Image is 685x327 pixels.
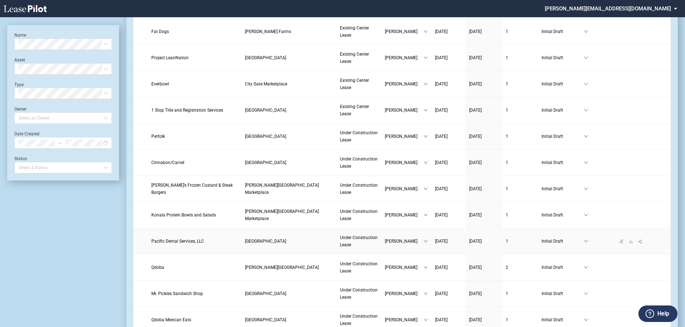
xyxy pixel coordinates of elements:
[435,159,462,166] a: [DATE]
[340,129,378,144] a: Under Construction Lease
[151,107,238,114] a: 1 Stop Title and Registration Services
[245,238,333,245] a: [GEOGRAPHIC_DATA]
[424,213,428,217] span: down
[506,133,534,140] a: 1
[340,260,378,275] a: Under Construction Lease
[385,211,424,219] span: [PERSON_NAME]
[469,264,499,271] a: [DATE]
[424,187,428,191] span: down
[435,29,448,34] span: [DATE]
[340,52,369,64] span: Existing Center Lease
[638,239,643,244] span: share-alt
[245,208,333,222] a: [PERSON_NAME][GEOGRAPHIC_DATA] Marketplace
[385,264,424,271] span: [PERSON_NAME]
[151,316,238,323] a: Qdoba Mexican Eats
[340,234,378,248] a: Under Construction Lease
[245,265,319,270] span: Morrison Ranch
[542,28,584,35] span: Initial Draft
[506,185,534,192] a: 1
[151,54,238,61] a: Project LeanNation
[151,265,164,270] span: Qdoba
[385,107,424,114] span: [PERSON_NAME]
[151,29,169,34] span: Fat Dogs
[151,264,238,271] a: Qdoba
[340,261,378,274] span: Under Construction Lease
[469,133,499,140] a: [DATE]
[469,81,482,87] span: [DATE]
[506,212,508,218] span: 1
[340,313,378,327] a: Under Construction Lease
[469,265,482,270] span: [DATE]
[14,57,25,62] label: Asset
[340,77,378,91] a: Existing Center Lease
[385,80,424,88] span: [PERSON_NAME]
[245,209,319,221] span: Kiley Ranch Marketplace
[469,134,482,139] span: [DATE]
[584,160,588,165] span: down
[340,209,378,221] span: Under Construction Lease
[14,82,24,87] label: Type
[340,130,378,143] span: Under Construction Lease
[469,29,482,34] span: [DATE]
[385,159,424,166] span: [PERSON_NAME]
[340,24,378,39] a: Existing Center Lease
[151,317,191,322] span: Qdoba Mexican Eats
[340,235,378,247] span: Under Construction Lease
[435,134,448,139] span: [DATE]
[469,211,499,219] a: [DATE]
[506,264,534,271] a: 2
[340,78,369,90] span: Existing Center Lease
[424,29,428,34] span: down
[506,134,508,139] span: 1
[506,28,534,35] a: 1
[435,160,448,165] span: [DATE]
[584,239,588,243] span: down
[584,134,588,139] span: down
[584,29,588,34] span: down
[619,239,624,243] span: edit
[151,290,238,297] a: Mr. Pickles Sandwich Shop
[14,33,26,38] label: Name
[469,160,482,165] span: [DATE]
[542,54,584,61] span: Initial Draft
[435,290,462,297] a: [DATE]
[506,108,508,113] span: 1
[629,239,633,243] span: download
[340,103,378,117] a: Existing Center Lease
[435,186,448,191] span: [DATE]
[245,80,333,88] a: City Gate Marketplace
[385,185,424,192] span: [PERSON_NAME]
[506,186,508,191] span: 1
[469,186,482,191] span: [DATE]
[469,107,499,114] a: [DATE]
[340,25,369,38] span: Existing Center Lease
[151,81,169,87] span: Everbowl
[245,290,333,297] a: [GEOGRAPHIC_DATA]
[151,183,233,195] span: Freddy’s Frozen Custard & Steak Burgers
[506,107,534,114] a: 1
[506,211,534,219] a: 1
[469,55,482,60] span: [DATE]
[424,160,428,165] span: down
[245,182,333,196] a: [PERSON_NAME][GEOGRAPHIC_DATA] Marketplace
[584,56,588,60] span: down
[469,212,482,218] span: [DATE]
[245,316,333,323] a: [GEOGRAPHIC_DATA]
[584,108,588,112] span: down
[435,107,462,114] a: [DATE]
[506,317,508,322] span: 1
[340,286,378,301] a: Under Construction Lease
[469,290,499,297] a: [DATE]
[542,290,584,297] span: Initial Draft
[469,80,499,88] a: [DATE]
[469,291,482,296] span: [DATE]
[469,159,499,166] a: [DATE]
[424,134,428,139] span: down
[584,318,588,322] span: down
[245,134,286,139] span: Harvest Grove
[435,108,448,113] span: [DATE]
[151,182,238,196] a: [PERSON_NAME]’s Frozen Custard & Steak Burgers
[340,157,378,169] span: Under Construction Lease
[435,316,462,323] a: [DATE]
[506,159,534,166] a: 1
